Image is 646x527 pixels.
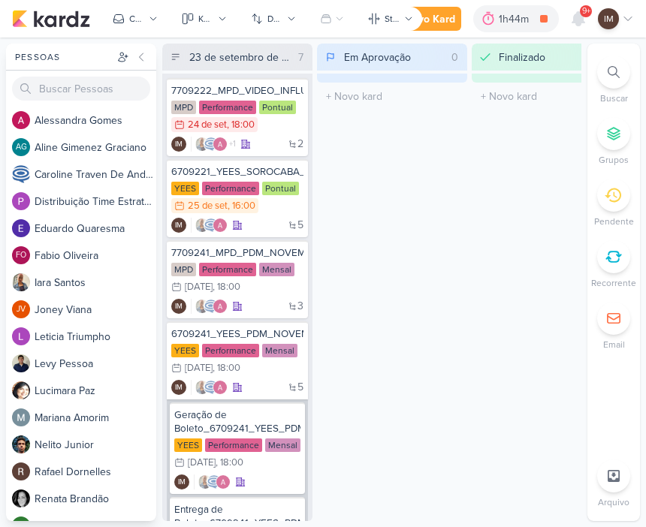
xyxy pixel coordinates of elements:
[171,380,186,395] div: Criador(a): Isabella Machado Guimarães
[228,138,236,150] span: +1
[188,120,227,130] div: 24 de set
[405,11,455,27] div: Novo Kard
[213,282,240,292] div: , 18:00
[171,246,303,260] div: 7709241_MPD_PDM_NOVEMBRO
[194,474,231,489] div: Colaboradores: Iara Santos, Caroline Traven De Andrade, Alessandra Gomes
[591,276,636,290] p: Recorrente
[213,363,240,373] div: , 18:00
[12,273,30,291] img: Iara Santos
[12,327,30,345] img: Leticia Triumpho
[171,137,186,152] div: Isabella Machado Guimarães
[171,263,196,276] div: MPD
[35,491,156,507] div: R e n a t a B r a n d ã o
[297,382,303,393] span: 5
[171,182,199,195] div: YEES
[35,140,156,155] div: A l i n e G i m e n e z G r a c i a n o
[175,222,183,230] p: IM
[320,86,464,107] input: + Novo kard
[35,356,156,372] div: L e v y P e s s o a
[12,138,30,156] div: Aline Gimenez Graciano
[213,218,228,233] img: Alessandra Gomes
[35,302,156,318] div: J o n e y V i a n a
[35,221,156,236] div: E d u a r d o Q u a r e s m a
[171,327,303,341] div: 6709241_YEES_PDM_NOVEMBRO
[204,380,219,395] img: Caroline Traven De Andrade
[195,380,210,395] img: Iara Santos
[12,111,30,129] img: Alessandra Gomes
[171,299,186,314] div: Isabella Machado Guimarães
[587,56,640,105] li: Ctrl + F
[12,354,30,372] img: Levy Pessoa
[204,218,219,233] img: Caroline Traven De Andrade
[598,8,619,29] div: Isabella Machado Guimarães
[499,11,533,27] div: 1h44m
[265,438,300,452] div: Mensal
[12,192,30,210] img: Distribuição Time Estratégico
[603,338,625,351] p: Email
[35,329,156,345] div: L e t i c i a T r i u m p h o
[213,137,228,152] img: Alessandra Gomes
[35,275,156,291] div: I a r a S a n t o s
[171,380,186,395] div: Isabella Machado Guimarães
[35,410,156,426] div: M a r i a n a A m o r i m
[12,489,30,507] img: Renata Brandão
[262,344,297,357] div: Mensal
[199,101,256,114] div: Performance
[207,474,222,489] img: Caroline Traven De Andrade
[188,458,216,468] div: [DATE]
[202,182,259,195] div: Performance
[17,306,26,314] p: JV
[227,120,255,130] div: , 18:00
[198,474,213,489] img: Iara Santos
[191,380,228,395] div: Colaboradores: Iara Santos, Caroline Traven De Andrade, Alessandra Gomes
[171,344,199,357] div: YEES
[191,299,228,314] div: Colaboradores: Iara Santos, Caroline Traven De Andrade, Alessandra Gomes
[175,141,183,149] p: IM
[35,167,156,182] div: C a r o l i n e T r a v e n D e A n d r a d e
[171,84,303,98] div: 7709222_MPD_VIDEO_INFLUENCER_DECORADO
[171,218,186,233] div: Isabella Machado Guimarães
[297,139,303,149] span: 2
[297,220,303,230] span: 5
[171,101,196,114] div: MPD
[594,215,634,228] p: Pendente
[175,384,183,392] p: IM
[297,301,303,312] span: 3
[475,86,619,107] input: + Novo kard
[204,137,219,152] img: Caroline Traven De Andrade
[178,479,186,486] p: IM
[12,10,90,28] img: kardz.app
[35,383,156,399] div: L u c i m a r a P a z
[12,50,114,64] div: Pessoas
[12,300,30,318] div: Joney Viana
[604,12,614,26] p: IM
[205,438,262,452] div: Performance
[199,263,256,276] div: Performance
[12,462,30,480] img: Rafael Dornelles
[12,77,150,101] input: Buscar Pessoas
[174,408,300,435] div: Geração de Boleto_6709241_YEES_PDM_NOVEMBRO
[171,137,186,152] div: Criador(a): Isabella Machado Guimarães
[445,50,464,65] div: 0
[12,408,30,426] img: Mariana Amorim
[171,299,186,314] div: Criador(a): Isabella Machado Guimarães
[16,251,26,260] p: FO
[171,165,303,179] div: 6709221_YEES_SOROCABA_AJUSTES_CAMPANHAS_MIA
[598,495,629,509] p: Arquivo
[213,299,228,314] img: Alessandra Gomes
[195,218,210,233] img: Iara Santos
[12,165,30,183] img: Caroline Traven De Andrade
[174,474,189,489] div: Isabella Machado Guimarães
[12,219,30,237] img: Eduardo Quaresma
[12,435,30,453] img: Nelito Junior
[213,380,228,395] img: Alessandra Gomes
[195,299,210,314] img: Iara Santos
[16,143,27,152] p: AG
[174,438,202,452] div: YEES
[188,201,228,211] div: 25 de set
[216,474,231,489] img: Alessandra Gomes
[204,299,219,314] img: Caroline Traven De Andrade
[171,218,186,233] div: Criador(a): Isabella Machado Guimarães
[35,437,156,453] div: N e l i t o J u n i o r
[292,50,309,65] div: 7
